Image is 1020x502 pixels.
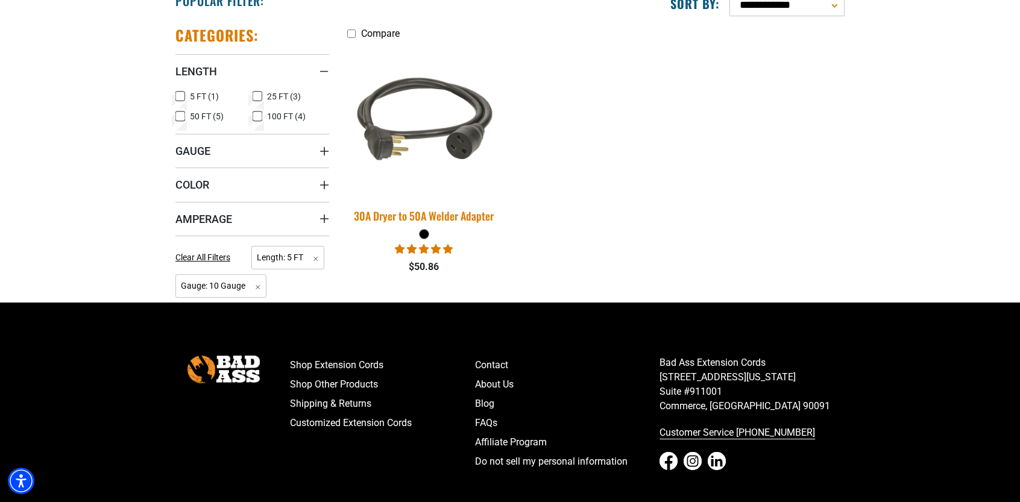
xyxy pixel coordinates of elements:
[175,178,209,192] span: Color
[347,45,501,228] a: black 30A Dryer to 50A Welder Adapter
[290,375,475,394] a: Shop Other Products
[347,260,501,274] div: $50.86
[290,413,475,433] a: Customized Extension Cords
[175,253,230,262] span: Clear All Filters
[475,375,660,394] a: About Us
[340,43,509,198] img: black
[684,452,702,470] a: Instagram - open in a new tab
[190,92,219,101] span: 5 FT (1)
[290,356,475,375] a: Shop Extension Cords
[175,64,217,78] span: Length
[251,251,324,263] a: Length: 5 FT
[8,468,34,494] div: Accessibility Menu
[175,212,232,226] span: Amperage
[290,394,475,413] a: Shipping & Returns
[175,168,329,201] summary: Color
[190,112,224,121] span: 50 FT (5)
[175,280,266,291] a: Gauge: 10 Gauge
[660,356,845,413] p: Bad Ass Extension Cords [STREET_ADDRESS][US_STATE] Suite #911001 Commerce, [GEOGRAPHIC_DATA] 90091
[175,54,329,88] summary: Length
[175,144,210,158] span: Gauge
[475,433,660,452] a: Affiliate Program
[475,452,660,471] a: Do not sell my personal information
[175,26,259,45] h2: Categories:
[361,28,400,39] span: Compare
[708,452,726,470] a: LinkedIn - open in a new tab
[175,251,235,264] a: Clear All Filters
[660,423,845,442] a: call 833-674-1699
[175,202,329,236] summary: Amperage
[251,246,324,269] span: Length: 5 FT
[660,452,678,470] a: Facebook - open in a new tab
[187,356,260,383] img: Bad Ass Extension Cords
[475,413,660,433] a: FAQs
[475,394,660,413] a: Blog
[175,274,266,298] span: Gauge: 10 Gauge
[267,92,301,101] span: 25 FT (3)
[267,112,306,121] span: 100 FT (4)
[347,210,501,221] div: 30A Dryer to 50A Welder Adapter
[395,243,453,255] span: 5.00 stars
[175,134,329,168] summary: Gauge
[475,356,660,375] a: Contact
